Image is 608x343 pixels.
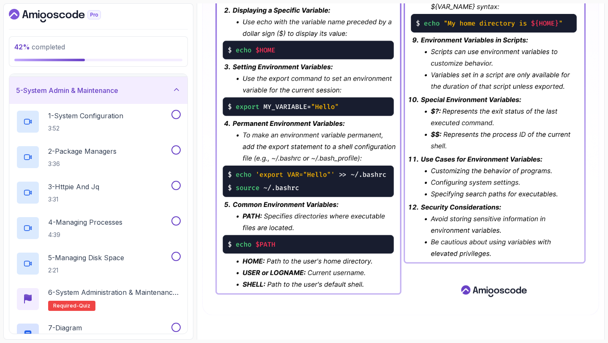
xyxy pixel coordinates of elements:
p: 3 - Httpie And Jq [48,182,99,192]
button: 2-Package Managers3:36 [16,145,181,169]
button: 5-System Admin & Maintenance [9,77,187,104]
button: 4-Managing Processes4:39 [16,216,181,240]
p: 5 - Managing Disk Space [48,253,124,263]
button: 1-System Configuration3:52 [16,110,181,133]
p: 4 - Managing Processes [48,217,122,227]
p: 3:31 [48,195,99,204]
button: 6-System Administration & Maintenance QuizRequired-quiz [16,287,181,311]
p: 3:36 [48,160,117,168]
p: 6 - System Administration & Maintenance Quiz [48,287,181,297]
span: Required- [53,302,79,309]
p: 2:21 [48,266,124,275]
span: quiz [79,302,90,309]
p: 7 - Diagram [48,323,82,333]
p: 1 - System Configuration [48,111,123,121]
button: 5-Managing Disk Space2:21 [16,252,181,275]
h3: 5 - System Admin & Maintenance [16,85,118,95]
p: 2 - Package Managers [48,146,117,156]
span: completed [14,43,65,51]
button: 3-Httpie And Jq3:31 [16,181,181,204]
p: 3:52 [48,124,123,133]
span: 42 % [14,43,30,51]
p: 4:39 [48,231,122,239]
a: Dashboard [9,9,120,22]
